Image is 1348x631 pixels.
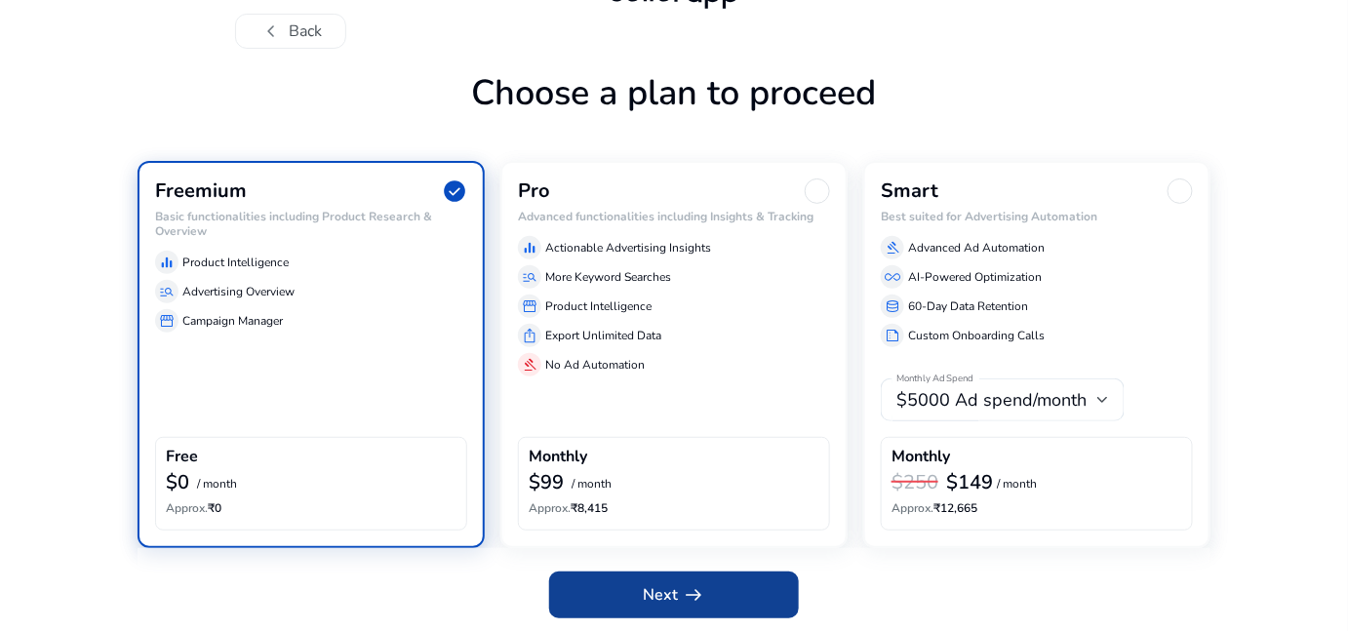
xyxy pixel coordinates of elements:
span: chevron_left [259,20,283,43]
b: $0 [166,469,189,495]
span: check_circle [442,178,467,204]
span: equalizer [522,240,537,256]
p: Export Unlimited Data [545,327,661,344]
p: / month [572,478,612,491]
span: database [885,298,900,314]
span: Approx. [166,500,208,516]
button: Nextarrow_right_alt [549,572,799,618]
h1: Choose a plan to proceed [138,72,1210,161]
h3: Smart [881,179,938,203]
span: all_inclusive [885,269,900,285]
span: storefront [159,313,175,329]
h6: Basic functionalities including Product Research & Overview [155,210,467,238]
span: ios_share [522,328,537,343]
p: More Keyword Searches [545,268,671,286]
span: manage_search [522,269,537,285]
h4: Monthly [529,448,587,466]
span: gavel [522,357,537,373]
h6: Advanced functionalities including Insights & Tracking [518,210,830,223]
span: manage_search [159,284,175,299]
h3: Freemium [155,179,247,203]
span: Approx. [529,500,571,516]
b: $149 [946,469,993,495]
span: arrow_right_alt [682,583,705,607]
span: Approx. [892,500,933,516]
mat-label: Monthly Ad Spend [896,373,973,386]
span: $5000 Ad spend/month [896,388,1087,412]
p: AI-Powered Optimization [908,268,1042,286]
h6: ₹12,665 [892,501,1182,515]
p: Custom Onboarding Calls [908,327,1045,344]
p: / month [197,478,237,491]
p: 60-Day Data Retention [908,297,1028,315]
h3: Pro [518,179,550,203]
h4: Monthly [892,448,950,466]
h6: Best suited for Advertising Automation [881,210,1193,223]
span: gavel [885,240,900,256]
p: / month [997,478,1037,491]
h3: $250 [892,471,938,494]
button: chevron_leftBack [235,14,346,49]
span: summarize [885,328,900,343]
b: $99 [529,469,564,495]
p: Actionable Advertising Insights [545,239,711,256]
p: Product Intelligence [545,297,652,315]
span: Next [643,583,705,607]
h4: Free [166,448,198,466]
p: Product Intelligence [182,254,289,271]
h6: ₹8,415 [529,501,819,515]
p: No Ad Automation [545,356,645,374]
span: storefront [522,298,537,314]
h6: ₹0 [166,501,456,515]
p: Campaign Manager [182,312,283,330]
span: equalizer [159,255,175,270]
p: Advanced Ad Automation [908,239,1045,256]
p: Advertising Overview [182,283,295,300]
